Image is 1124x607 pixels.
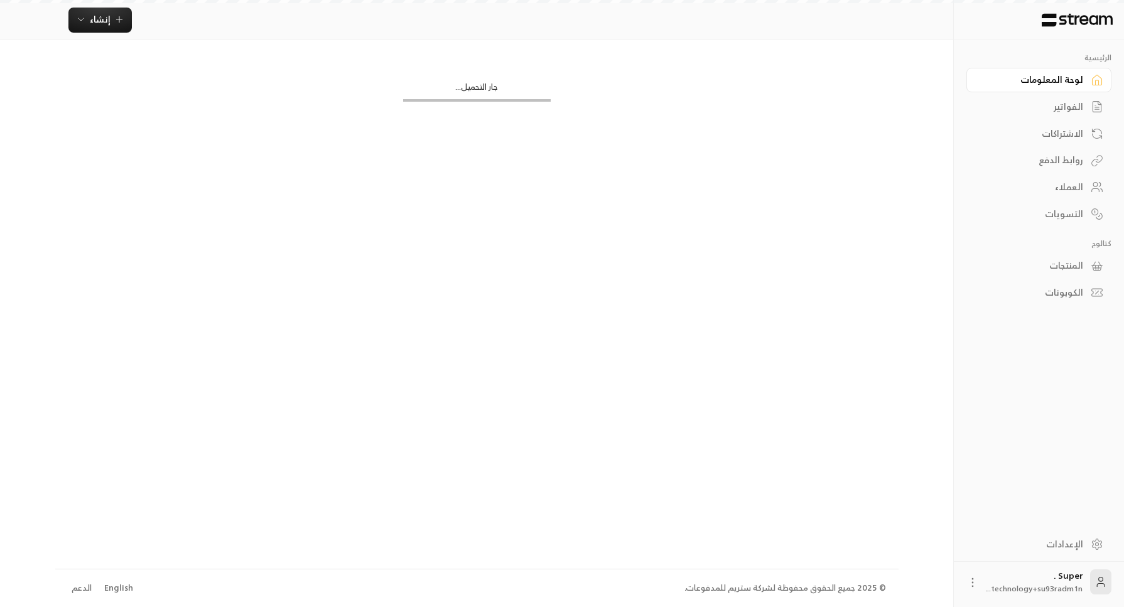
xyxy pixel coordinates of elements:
div: الإعدادات [982,538,1083,551]
div: الكوبونات [982,286,1083,299]
a: المنتجات [966,254,1111,278]
a: لوحة المعلومات [966,68,1111,92]
a: الكوبونات [966,281,1111,305]
div: © 2025 جميع الحقوق محفوظة لشركة ستريم للمدفوعات. [684,582,886,594]
img: Logo [1040,13,1114,27]
a: روابط الدفع [966,148,1111,173]
div: المنتجات [982,259,1083,272]
p: الرئيسية [966,53,1111,63]
div: الاشتراكات [982,127,1083,140]
a: العملاء [966,175,1111,200]
p: كتالوج [966,239,1111,249]
button: إنشاء [68,8,132,33]
div: Super . [986,569,1083,594]
div: التسويات [982,208,1083,220]
div: العملاء [982,181,1083,193]
div: روابط الدفع [982,154,1083,166]
span: إنشاء [90,11,111,27]
a: الدعم [68,577,96,599]
a: التسويات [966,201,1111,226]
span: technology+su93radm1n... [986,582,1083,595]
div: الفواتير [982,100,1083,113]
div: لوحة المعلومات [982,73,1083,86]
a: الاشتراكات [966,121,1111,146]
a: الإعدادات [966,532,1111,556]
a: الفواتير [966,95,1111,119]
div: English [104,582,133,594]
div: جار التحميل... [403,81,551,99]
